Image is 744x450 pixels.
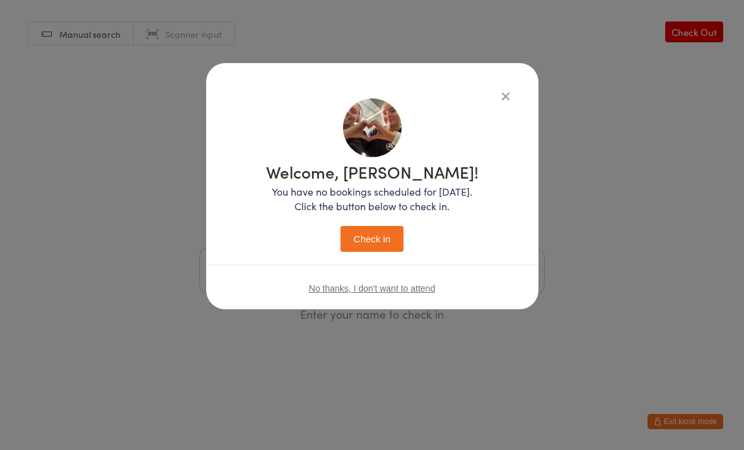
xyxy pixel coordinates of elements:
button: No thanks, I don't want to attend [309,283,435,293]
button: Check in [340,226,404,252]
h1: Welcome, [PERSON_NAME]! [266,163,479,180]
img: image1738908422.png [343,98,402,157]
p: You have no bookings scheduled for [DATE]. Click the button below to check in. [266,184,479,213]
